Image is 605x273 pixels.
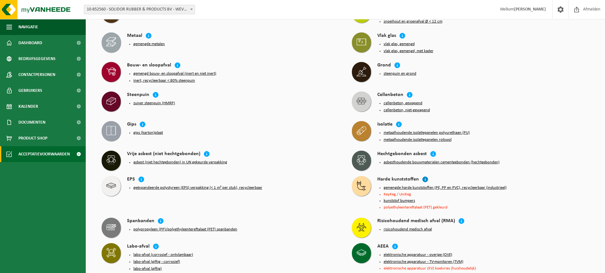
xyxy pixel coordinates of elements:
[514,7,546,12] strong: [PERSON_NAME]
[384,71,416,76] button: steenpuin en grond
[127,32,142,40] h4: Metaal
[133,130,163,135] button: gips (karton)plaat
[133,42,165,47] button: gemengde metalen
[18,35,42,51] span: Dashboard
[18,67,55,83] span: Contactpersonen
[384,42,415,47] button: vlak glas, gemengd
[127,92,149,99] h4: Steenpuin
[133,160,227,165] button: asbest (niet hechtgebonden) in UN gekeurde verpakking
[384,227,432,232] button: risicohoudend medisch afval
[133,252,193,257] button: labo-afval (corrosief - ontvlambaar)
[384,205,589,209] li: polyethyleentereftalaat (PET) gekleurd
[18,99,38,114] span: Kalender
[127,62,171,69] h4: Bouw- en sloopafval
[377,176,419,183] h4: Harde kunststoffen
[384,160,500,165] button: asbesthoudende bouwmaterialen cementgebonden (hechtgebonden)
[84,5,195,14] span: 10-852560 - SOLIDOR RUBBER & PRODUCTS BV - WEVELGEM
[377,218,455,225] h4: Risicohoudend medisch afval (RMA)
[18,146,70,162] span: Acceptatievoorwaarden
[384,49,434,54] button: vlak glas, gemengd, met kader
[127,151,200,158] h4: Vrije asbest (niet hechtgebonden)
[377,62,391,69] h4: Grond
[133,71,216,76] button: gemengd bouw- en sloopafval (inert en niet inert)
[377,92,403,99] h4: Cellenbeton
[127,243,150,250] h4: Labo-afval
[127,121,136,128] h4: Gips
[384,137,452,142] button: metaalhoudende isolatiepanelen rotswol
[133,78,195,83] button: inert, recycleerbaar < 80% steenpuin
[127,218,154,225] h4: Spanbanden
[377,32,396,40] h4: Vlak glas
[133,227,237,232] button: polypropyleen (PP)/polyethyleentereftalaat (PET) spanbanden
[377,243,389,250] h4: AEEA
[133,101,175,106] button: zuiver steenpuin (HMRP)
[18,19,38,35] span: Navigatie
[384,252,452,257] button: elektronische apparatuur - overige (OVE)
[133,185,262,190] button: geëxpandeerde polystyreen (EPS) verpakking (< 1 m² per stuk), recycleerbaar
[18,114,45,130] span: Documenten
[18,51,56,67] span: Bedrijfsgegevens
[384,101,422,106] button: cellenbeton, gewapend
[384,192,589,196] li: KeyKeg / UniKeg
[127,176,135,183] h4: EPS
[133,266,162,271] button: labo-afval (giftig)
[384,198,415,203] button: kunststof bumpers
[384,130,470,135] button: metaalhoudende isolatiepanelen polyurethaan (PU)
[18,83,42,99] span: Gebruikers
[384,266,589,270] li: elektronische apparatuur (KV) koelvries (huishoudelijk)
[133,259,180,264] button: labo-afval (giftig - corrosief)
[384,259,463,264] button: elektronische apparatuur - TV-monitoren (TVM)
[18,130,47,146] span: Product Shop
[384,185,507,190] button: gemengde harde kunststoffen (PE, PP en PVC), recycleerbaar (industrieel)
[384,19,442,24] button: snoeihout en groenafval Ø < 12 cm
[377,121,393,128] h4: Isolatie
[377,151,427,158] h4: Hechtgebonden asbest
[384,108,430,113] button: cellenbeton, niet-gewapend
